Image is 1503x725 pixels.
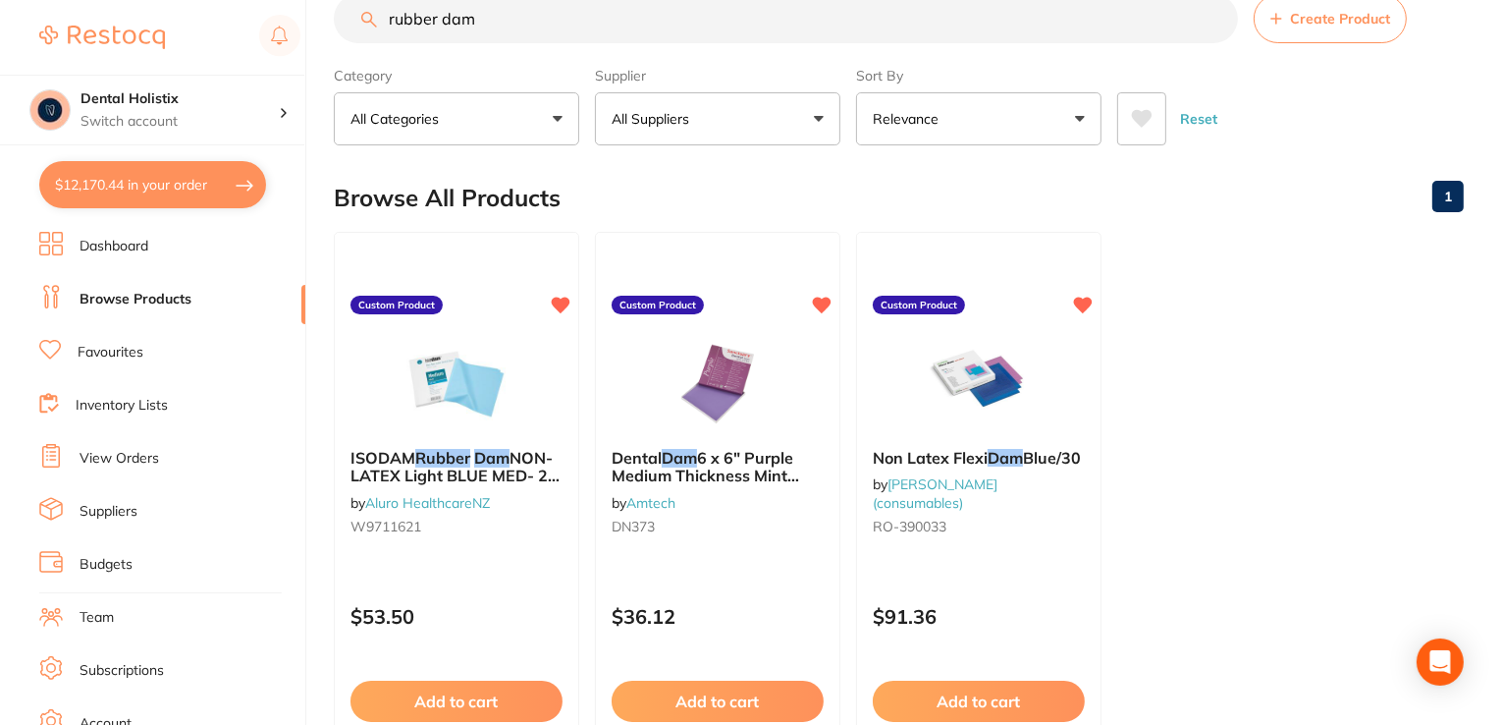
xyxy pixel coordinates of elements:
[988,448,1023,468] em: Dam
[80,661,164,681] a: Subscriptions
[81,112,279,132] p: Switch account
[612,605,824,628] p: $36.12
[873,475,997,511] span: by
[350,449,563,485] b: ISODAM Rubber Dam NON-LATEX Light BLUE MED- 20 SHEETS
[474,448,510,468] em: Dam
[612,449,824,485] b: Dental Dam 6 x 6" Purple Medium Thickness Mint Scent Non-Latex Pack 15
[612,681,824,722] button: Add to cart
[80,237,148,256] a: Dashboard
[350,605,563,628] p: $53.50
[612,494,675,512] span: by
[626,494,675,512] a: Amtech
[76,396,168,416] a: Inventory Lists
[39,26,165,49] img: Restocq Logo
[334,67,579,84] label: Category
[873,518,946,535] span: RO-390033
[662,448,697,468] em: Dam
[350,681,563,722] button: Add to cart
[1432,177,1464,216] a: 1
[39,161,266,208] button: $12,170.44 in your order
[595,67,840,84] label: Supplier
[1023,448,1081,468] span: Blue/30
[1290,11,1390,27] span: Create Product
[334,185,561,212] h2: Browse All Products
[80,555,133,575] a: Budgets
[80,449,159,469] a: View Orders
[612,518,655,535] span: DN373
[873,681,1085,722] button: Add to cart
[80,502,137,522] a: Suppliers
[350,494,490,512] span: by
[350,448,560,504] span: NON-LATEX Light BLUE MED- 20 SHEETS
[612,109,697,129] p: All Suppliers
[80,608,114,628] a: Team
[873,605,1085,628] p: $91.36
[612,296,704,315] label: Custom Product
[350,518,421,535] span: W9711621
[654,335,781,433] img: Dental Dam 6 x 6" Purple Medium Thickness Mint Scent Non-Latex Pack 15
[1174,92,1223,145] button: Reset
[350,296,443,315] label: Custom Product
[350,109,447,129] p: All Categories
[80,290,191,309] a: Browse Products
[595,92,840,145] button: All Suppliers
[856,92,1101,145] button: Relevance
[612,448,662,468] span: Dental
[873,296,965,315] label: Custom Product
[350,448,415,468] span: ISODAM
[856,67,1101,84] label: Sort By
[1417,639,1464,686] div: Open Intercom Messenger
[334,92,579,145] button: All Categories
[39,15,165,60] a: Restocq Logo
[81,89,279,109] h4: Dental Holistix
[365,494,490,512] a: Aluro HealthcareNZ
[873,449,1085,467] b: Non Latex Flexi Dam Blue/30
[30,90,70,130] img: Dental Holistix
[873,109,946,129] p: Relevance
[415,448,470,468] em: Rubber
[873,448,988,468] span: Non Latex Flexi
[915,335,1043,433] img: Non Latex Flexi Dam Blue/30
[393,335,520,433] img: ISODAM Rubber Dam NON-LATEX Light BLUE MED- 20 SHEETS
[78,343,143,362] a: Favourites
[873,475,997,511] a: [PERSON_NAME] (consumables)
[612,448,802,504] span: 6 x 6" Purple Medium Thickness Mint Scent Non-Latex Pack 15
